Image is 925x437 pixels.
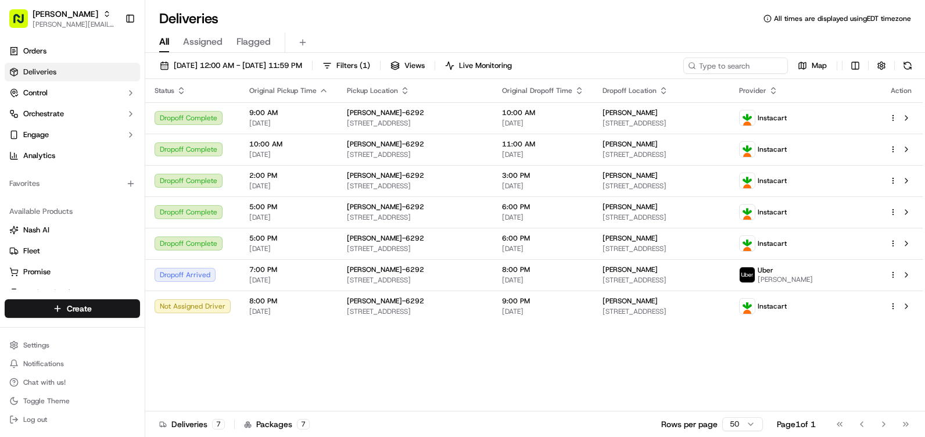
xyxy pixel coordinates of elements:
span: 3:00 PM [502,171,584,180]
button: Toggle Theme [5,393,140,409]
span: Instacart [758,113,787,123]
div: Page 1 of 1 [777,418,816,430]
span: [DATE] [249,244,328,253]
button: Engage [5,126,140,144]
span: [DATE] 12:00 AM - [DATE] 11:59 PM [174,60,302,71]
span: Instacart [758,207,787,217]
button: Promise [5,263,140,281]
span: Provider [739,86,766,95]
span: Engage [23,130,49,140]
img: profile_uber_ahold_partner.png [740,267,755,282]
span: Toggle Theme [23,396,70,406]
span: [PERSON_NAME]-6292 [347,202,424,212]
span: 7:00 PM [249,265,328,274]
span: [PERSON_NAME] [603,108,658,117]
img: profile_instacart_ahold_partner.png [740,205,755,220]
span: [PERSON_NAME]-6292 [347,234,424,243]
span: All times are displayed using EDT timezone [774,14,911,23]
span: [STREET_ADDRESS] [347,213,483,222]
button: Notifications [5,356,140,372]
span: Product Catalog [23,288,79,298]
span: [PERSON_NAME] [603,296,658,306]
span: Instacart [758,302,787,311]
span: [PERSON_NAME] [603,234,658,243]
span: Orchestrate [23,109,64,119]
button: Orchestrate [5,105,140,123]
p: Rows per page [661,418,718,430]
span: [PERSON_NAME]-6292 [347,108,424,117]
button: Refresh [899,58,916,74]
span: [STREET_ADDRESS] [347,150,483,159]
img: profile_instacart_ahold_partner.png [740,110,755,126]
span: Views [404,60,425,71]
span: [STREET_ADDRESS] [603,119,720,128]
span: Instacart [758,176,787,185]
button: Create [5,299,140,318]
span: Dropoff Location [603,86,657,95]
span: Chat with us! [23,378,66,387]
span: [STREET_ADDRESS] [603,150,720,159]
span: [DATE] [502,213,584,222]
span: 2:00 PM [249,171,328,180]
img: profile_instacart_ahold_partner.png [740,236,755,251]
span: Flagged [236,35,271,49]
span: [DATE] [502,119,584,128]
span: Control [23,88,48,98]
span: [DATE] [502,150,584,159]
span: 5:00 PM [249,202,328,212]
button: Settings [5,337,140,353]
a: Product Catalog [9,288,135,298]
a: Nash AI [9,225,135,235]
span: [PERSON_NAME] [603,265,658,274]
div: Favorites [5,174,140,193]
span: Uber [758,266,773,275]
span: [STREET_ADDRESS] [603,213,720,222]
span: [STREET_ADDRESS] [603,275,720,285]
span: [DATE] [502,181,584,191]
div: Packages [244,418,310,430]
span: [DATE] [249,181,328,191]
span: [DATE] [502,275,584,285]
button: Views [385,58,430,74]
span: Create [67,303,92,314]
button: Chat with us! [5,374,140,391]
span: Nash AI [23,225,49,235]
div: 7 [212,419,225,429]
span: [DATE] [249,119,328,128]
span: Fleet [23,246,40,256]
span: 5:00 PM [249,234,328,243]
button: Control [5,84,140,102]
span: [PERSON_NAME]-6292 [347,139,424,149]
span: Assigned [183,35,223,49]
img: profile_instacart_ahold_partner.png [740,173,755,188]
span: [DATE] [249,275,328,285]
span: [DATE] [249,307,328,316]
img: profile_instacart_ahold_partner.png [740,142,755,157]
span: [PERSON_NAME] [603,202,658,212]
span: [PERSON_NAME]-6292 [347,171,424,180]
span: [STREET_ADDRESS] [603,244,720,253]
span: [STREET_ADDRESS] [347,275,483,285]
button: Fleet [5,242,140,260]
span: 6:00 PM [502,202,584,212]
span: [PERSON_NAME]-6292 [347,296,424,306]
a: Deliveries [5,63,140,81]
span: [PERSON_NAME]-6292 [347,265,424,274]
div: Action [889,86,913,95]
span: Original Dropoff Time [502,86,572,95]
span: [PERSON_NAME] [603,171,658,180]
button: [PERSON_NAME][EMAIL_ADDRESS][PERSON_NAME][DOMAIN_NAME] [33,20,116,29]
button: [PERSON_NAME] [33,8,98,20]
span: Notifications [23,359,64,368]
button: Nash AI [5,221,140,239]
span: [STREET_ADDRESS] [603,307,720,316]
span: 9:00 AM [249,108,328,117]
span: [STREET_ADDRESS] [347,181,483,191]
span: [DATE] [249,150,328,159]
div: 7 [297,419,310,429]
a: Promise [9,267,135,277]
span: Promise [23,267,51,277]
span: [PERSON_NAME] [603,139,658,149]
